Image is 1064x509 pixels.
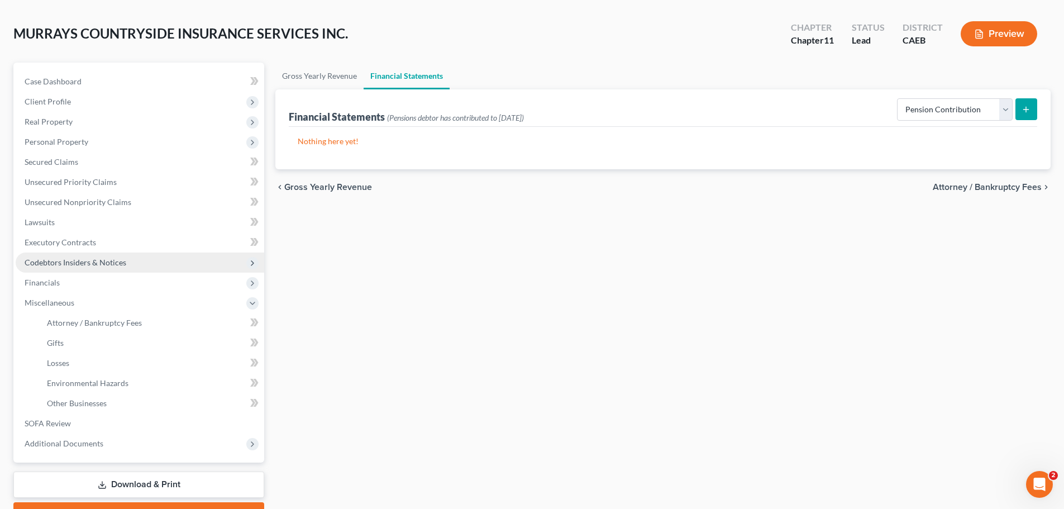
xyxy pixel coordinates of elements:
a: Environmental Hazards [38,373,264,393]
a: Gross Yearly Revenue [275,63,364,89]
i: chevron_right [1042,183,1051,192]
span: Gifts [47,338,64,348]
a: Attorney / Bankruptcy Fees [38,313,264,333]
div: Chapter [791,21,834,34]
span: 2 [1049,471,1058,480]
div: Lead [852,34,885,47]
a: Download & Print [13,472,264,498]
span: Secured Claims [25,157,78,167]
span: Lawsuits [25,217,55,227]
span: SOFA Review [25,418,71,428]
span: Environmental Hazards [47,378,128,388]
a: Other Businesses [38,393,264,413]
a: Case Dashboard [16,72,264,92]
a: Lawsuits [16,212,264,232]
span: Additional Documents [25,439,103,448]
span: Financials [25,278,60,287]
a: Unsecured Nonpriority Claims [16,192,264,212]
span: Executory Contracts [25,237,96,247]
a: Financial Statements [364,63,450,89]
span: Unsecured Nonpriority Claims [25,197,131,207]
div: District [903,21,943,34]
iframe: Intercom live chat [1026,471,1053,498]
div: Chapter [791,34,834,47]
span: Attorney / Bankruptcy Fees [47,318,142,327]
button: chevron_left Gross Yearly Revenue [275,183,372,192]
span: Real Property [25,117,73,126]
span: 11 [824,35,834,45]
p: Nothing here yet! [298,136,1028,147]
span: MURRAYS COUNTRYSIDE INSURANCE SERVICES INC. [13,25,348,41]
span: Client Profile [25,97,71,106]
span: Unsecured Priority Claims [25,177,117,187]
span: Gross Yearly Revenue [284,183,372,192]
span: Codebtors Insiders & Notices [25,258,126,267]
span: Personal Property [25,137,88,146]
a: Unsecured Priority Claims [16,172,264,192]
a: Losses [38,353,264,373]
button: Preview [961,21,1037,46]
span: Losses [47,358,69,368]
div: CAEB [903,34,943,47]
span: Other Businesses [47,398,107,408]
span: Miscellaneous [25,298,74,307]
span: Attorney / Bankruptcy Fees [933,183,1042,192]
a: Gifts [38,333,264,353]
div: Status [852,21,885,34]
a: Executory Contracts [16,232,264,253]
a: SOFA Review [16,413,264,434]
span: (Pensions debtor has contributed to [DATE]) [387,113,524,122]
i: chevron_left [275,183,284,192]
a: Secured Claims [16,152,264,172]
button: Attorney / Bankruptcy Fees chevron_right [933,183,1051,192]
span: Case Dashboard [25,77,82,86]
div: Financial Statements [289,110,524,123]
